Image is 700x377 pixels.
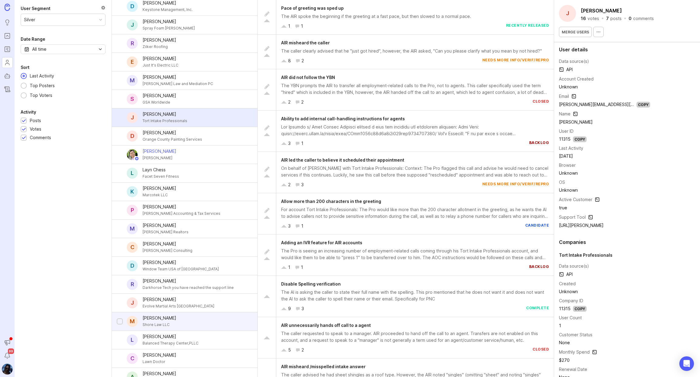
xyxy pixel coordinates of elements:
div: needs more info/verif/repro [482,181,549,188]
div: D [127,131,138,142]
div: comments [633,16,654,21]
a: [URL][PERSON_NAME] [559,223,604,228]
div: 1 [288,23,290,29]
div: J [559,5,576,22]
img: member badge [135,156,139,161]
td: [PERSON_NAME] [559,118,650,126]
div: On behalf of [PERSON_NAME] with Tort Intake Professionals: Context: The Pro flagged this call and... [281,165,549,178]
div: Shore Law LLC [143,321,176,328]
div: 3 [302,305,304,312]
div: 2 [302,347,304,353]
div: Evolve Martial Arts [GEOGRAPHIC_DATA] [143,303,214,310]
div: 3 [288,140,291,147]
div: J [127,297,138,308]
div: [PERSON_NAME] [143,222,188,229]
div: 1 [301,23,303,29]
div: Top Posters [27,82,58,89]
div: S [127,94,138,105]
div: Comments [30,134,51,141]
div: Data source(s) [559,263,589,269]
div: The Pro is seeing an increasing number of employment-related calls coming through his Tort Intake... [281,248,549,261]
div: [PERSON_NAME] [143,185,176,192]
div: posts [610,16,622,21]
a: AIR did not follow the YBNThe YBN prompts the AIR to transfer all employment-related calls to the... [258,69,554,111]
div: [PERSON_NAME] Law and Mediation PC [143,81,213,87]
div: GSA Worldwide [143,99,176,106]
div: 2 [288,99,291,105]
a: Changelog [2,84,13,95]
div: [PERSON_NAME] [143,129,202,136]
span: AIR unnecessarily hands off call to a agent [281,323,371,328]
div: 1 [301,223,303,229]
td: 1 [559,322,604,330]
div: [PERSON_NAME] [143,333,198,340]
div: The AIR spoke the beginning if the greeting at a fast pace, but then slowed to a normal pace. [281,13,549,20]
div: closed [533,99,549,105]
span: API [559,66,573,73]
div: User Segment [21,5,50,12]
div: Account Created [559,76,594,82]
span: Merge users [562,30,589,34]
div: M [127,223,138,234]
span: Pace of greeting was sped up [281,5,344,11]
span: AIR misheard /misspelled intake answer [281,364,366,369]
a: AIR misheard the callerThe caller clearly advised that he "just got hired", however, the AIR aske... [258,35,554,69]
div: All time [32,46,47,53]
a: Disable Spelling verificationThe AI is asking the caller to state their full name with the spelli... [258,276,554,317]
div: Email [559,93,569,100]
a: [PERSON_NAME][EMAIL_ADDRESS][DOMAIN_NAME] [559,102,662,107]
div: Tort Intake Professionals [143,118,187,124]
a: Users [2,57,13,68]
div: [PERSON_NAME] [143,204,220,210]
div: Support Tool [559,214,586,221]
div: Zilker Roofing [143,43,176,50]
div: Copy [573,306,587,312]
div: Name [559,111,571,117]
div: votes [588,16,599,21]
button: Merge users [559,27,592,37]
div: Active Customer [559,196,592,203]
a: Roadmaps [2,44,13,55]
img: Tim Fischer [2,364,13,375]
div: Activity [21,108,36,116]
span: AIR led the caller to believe it scheduled their appointment [281,157,404,163]
div: User ID [559,128,574,135]
a: Portal [2,30,13,41]
div: [PERSON_NAME] [143,315,176,321]
img: Canny Home [5,4,10,11]
div: M [127,75,138,86]
img: Aaron Lee [127,149,138,160]
div: · [601,16,604,21]
td: $270 [559,356,604,364]
svg: toggle icon [95,47,105,52]
button: [PERSON_NAME] [580,6,623,15]
div: OS [559,179,565,186]
a: Autopilot [2,70,13,81]
div: C [127,353,138,364]
div: [PERSON_NAME] [143,241,192,247]
div: 11315 [559,136,571,142]
div: [PERSON_NAME] [143,18,195,25]
a: Ability to add internal call-handling instructions for agentsLor Ipsumdo s/ Amet Consec Adipisci ... [258,111,554,152]
div: [PERSON_NAME] [143,148,176,155]
div: recently released [506,23,549,29]
div: L [127,168,138,179]
div: E [127,57,138,67]
div: J [127,19,138,30]
div: 9 [288,305,291,312]
div: M [127,316,138,327]
div: 0 [629,16,632,21]
div: Last Activity [27,73,57,79]
div: [PERSON_NAME] [143,278,234,284]
div: Customer Status [559,331,592,338]
span: 99 [8,348,14,354]
div: User details [559,47,695,52]
span: AIR did not follow the YBN [281,75,335,80]
div: Copy [636,102,650,108]
button: Notifications [2,350,13,361]
div: L [127,334,138,345]
div: · [623,16,627,21]
div: backlog [529,264,549,271]
div: Company ID [559,297,583,304]
div: The AI is asking the caller to state their full name with the spelling. This pro mentioned that h... [281,289,549,302]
